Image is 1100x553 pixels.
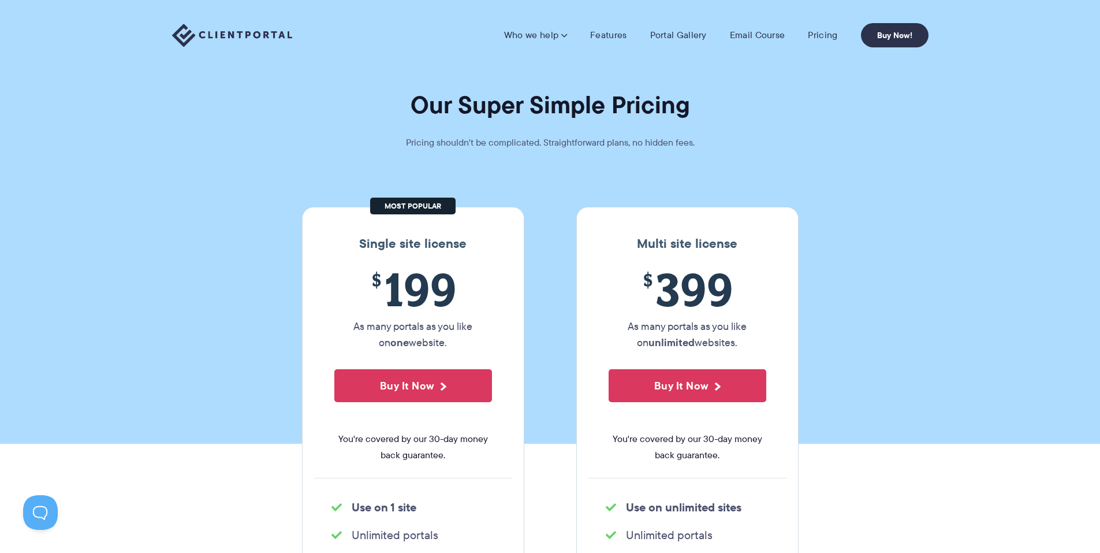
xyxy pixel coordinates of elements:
strong: Use on unlimited sites [626,499,741,516]
span: 399 [609,263,766,316]
span: You're covered by our 30-day money back guarantee. [609,431,766,463]
a: Pricing [808,29,837,41]
li: Unlimited portals [606,527,769,543]
a: Features [590,29,627,41]
strong: one [390,335,409,350]
button: Buy It Now [609,369,766,402]
li: Unlimited portals [331,527,495,543]
strong: unlimited [648,335,695,350]
p: As many portals as you like on websites. [609,318,766,351]
a: Portal Gallery [650,29,707,41]
a: Buy Now! [861,23,929,47]
span: 199 [334,263,492,316]
p: As many portals as you like on website. [334,318,492,351]
button: Buy It Now [334,369,492,402]
a: Who we help [504,29,567,41]
h3: Single site license [314,236,512,251]
h3: Multi site license [588,236,786,251]
a: Email Course [730,29,785,41]
strong: Use on 1 site [352,499,416,516]
span: You're covered by our 30-day money back guarantee. [334,431,492,463]
iframe: Toggle Customer Support [23,495,58,530]
p: Pricing shouldn't be complicated. Straightforward plans, no hidden fees. [377,135,724,151]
